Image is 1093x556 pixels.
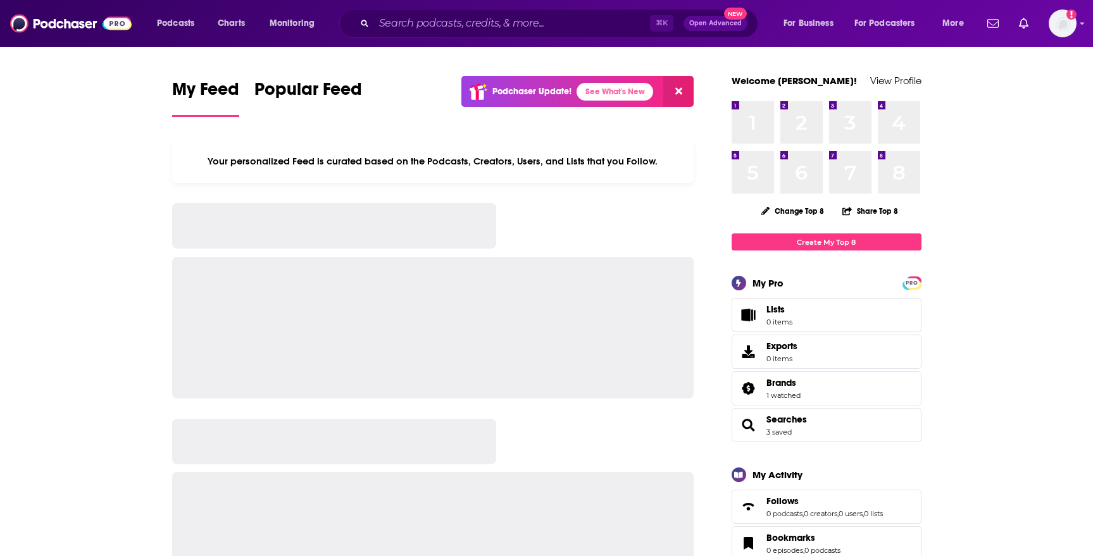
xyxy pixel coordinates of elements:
[157,15,194,32] span: Podcasts
[351,9,770,38] div: Search podcasts, credits, & more...
[732,490,921,524] span: Follows
[732,298,921,332] a: Lists
[1066,9,1077,20] svg: Add a profile image
[736,534,761,552] a: Bookmarks
[689,20,742,27] span: Open Advanced
[270,15,315,32] span: Monitoring
[904,278,920,287] a: PRO
[766,304,792,315] span: Lists
[254,78,362,117] a: Popular Feed
[254,78,362,108] span: Popular Feed
[1049,9,1077,37] button: Show profile menu
[218,15,245,32] span: Charts
[736,306,761,324] span: Lists
[1049,9,1077,37] span: Logged in as rowan.sullivan
[766,377,796,388] span: Brands
[732,408,921,442] span: Searches
[732,335,921,369] a: Exports
[724,8,747,20] span: New
[148,13,211,34] button: open menu
[1049,9,1077,37] img: User Profile
[854,15,915,32] span: For Podcasters
[172,78,239,117] a: My Feed
[374,13,650,34] input: Search podcasts, credits, & more...
[982,13,1004,34] a: Show notifications dropdown
[864,509,883,518] a: 0 lists
[839,509,863,518] a: 0 users
[766,495,883,507] a: Follows
[766,428,792,436] a: 3 saved
[172,140,694,183] div: Your personalized Feed is curated based on the Podcasts, Creators, Users, and Lists that you Follow.
[766,532,840,543] a: Bookmarks
[766,414,807,425] a: Searches
[732,371,921,405] span: Brands
[732,75,857,87] a: Welcome [PERSON_NAME]!
[766,318,792,326] span: 0 items
[803,546,804,555] span: ,
[766,391,801,400] a: 1 watched
[684,16,747,31] button: Open AdvancedNew
[842,199,899,223] button: Share Top 8
[766,340,797,352] span: Exports
[804,509,837,518] a: 0 creators
[766,354,797,363] span: 0 items
[863,509,864,518] span: ,
[766,495,799,507] span: Follows
[10,11,132,35] img: Podchaser - Follow, Share and Rate Podcasts
[942,15,964,32] span: More
[766,546,803,555] a: 0 episodes
[650,15,673,32] span: ⌘ K
[736,498,761,516] a: Follows
[775,13,849,34] button: open menu
[577,83,653,101] a: See What's New
[870,75,921,87] a: View Profile
[732,233,921,250] a: Create My Top 8
[753,469,803,481] div: My Activity
[172,78,239,108] span: My Feed
[803,509,804,518] span: ,
[846,13,934,34] button: open menu
[934,13,980,34] button: open menu
[261,13,331,34] button: open menu
[753,277,784,289] div: My Pro
[209,13,253,34] a: Charts
[784,15,834,32] span: For Business
[904,278,920,288] span: PRO
[1014,13,1034,34] a: Show notifications dropdown
[736,416,761,434] a: Searches
[766,509,803,518] a: 0 podcasts
[736,380,761,397] a: Brands
[837,509,839,518] span: ,
[736,343,761,361] span: Exports
[766,532,815,543] span: Bookmarks
[754,203,832,219] button: Change Top 8
[804,546,840,555] a: 0 podcasts
[766,377,801,388] a: Brands
[766,304,785,315] span: Lists
[492,86,571,97] p: Podchaser Update!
